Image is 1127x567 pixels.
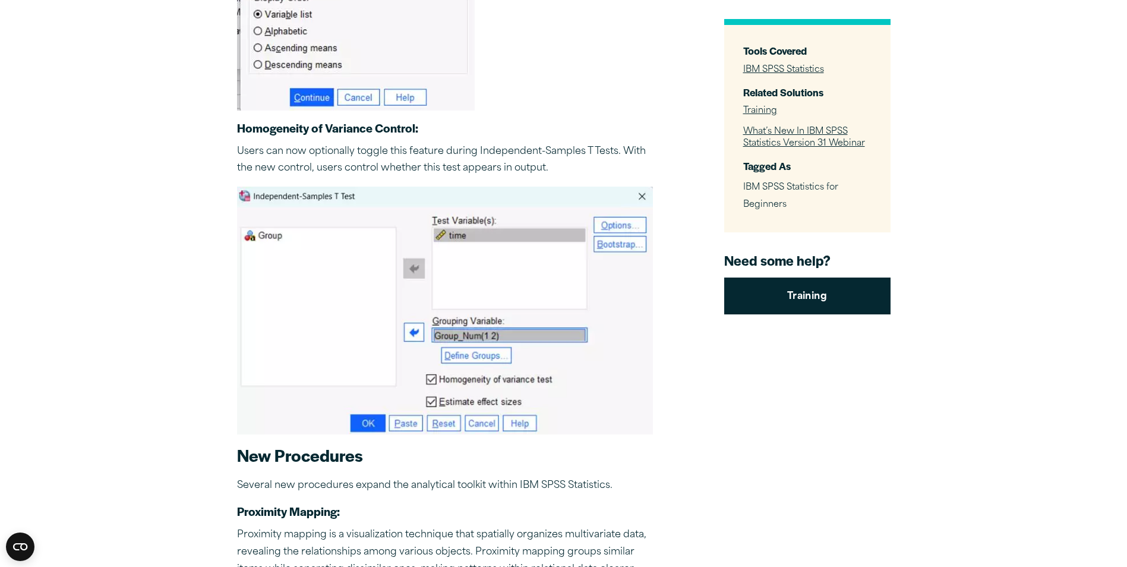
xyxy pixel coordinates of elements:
[743,85,872,99] h3: Related Solutions
[237,477,653,494] p: Several new procedures expand the analytical toolkit within IBM SPSS Statistics.
[743,127,865,147] a: What’s New In IBM SPSS Statistics Version 31 Webinar
[743,183,838,209] span: IBM SPSS Statistics for Beginners
[724,278,891,314] a: Training
[743,106,777,115] a: Training
[237,119,415,136] strong: Homogeneity of Variance Control
[724,251,891,269] h4: Need some help?
[237,444,653,467] h3: New Procedures
[237,503,653,519] h5: :
[237,503,337,519] strong: Proximity Mapping
[6,533,34,561] button: Open CMP widget
[237,120,653,136] h5: :
[743,65,824,74] a: IBM SPSS Statistics
[743,44,872,58] h3: Tools Covered
[237,143,653,178] p: Users can now optionally toggle this feature during Independent-Samples T Tests. With the new con...
[743,159,872,173] h3: Tagged As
